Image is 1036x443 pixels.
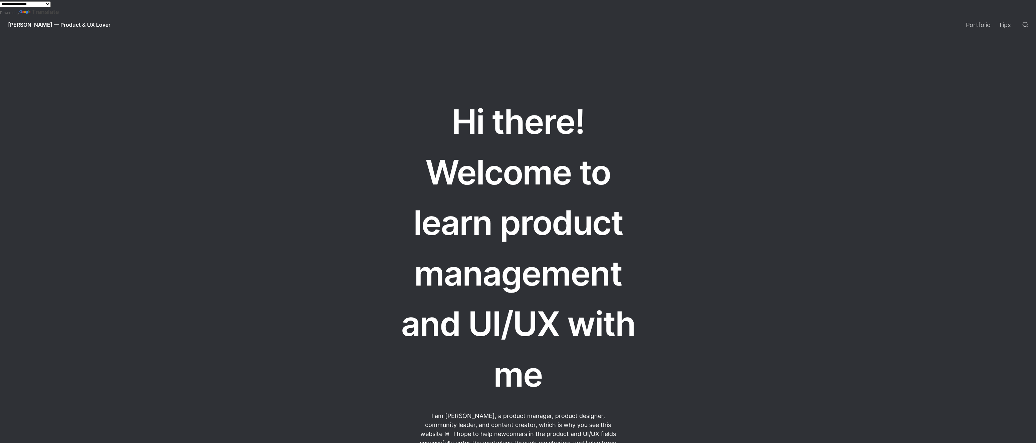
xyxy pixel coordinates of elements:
[3,15,116,34] a: [PERSON_NAME] — Product & UX Lover
[19,10,32,15] img: Google Translate
[962,15,995,34] a: Portfolio
[19,8,59,15] a: Translate
[8,21,110,28] span: [PERSON_NAME] — Product & UX Lover
[391,95,645,401] h1: Hi there! Welcome to learn product management and UI/UX with me
[995,15,1015,34] a: Tips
